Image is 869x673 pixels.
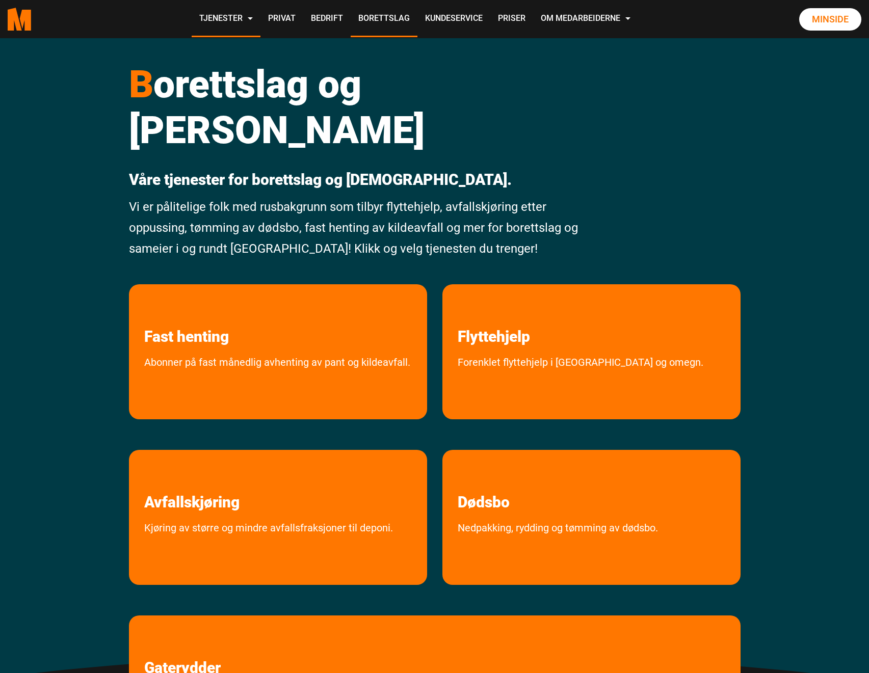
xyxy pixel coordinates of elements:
[442,354,719,414] a: Forenklet flyttehjelp i Oslo og omegn.
[799,8,861,31] a: Minside
[303,1,351,37] a: Bedrift
[351,1,417,37] a: Borettslag
[490,1,533,37] a: Priser
[129,62,153,106] span: B
[260,1,303,37] a: Privat
[129,519,408,580] a: Kjøring av større og mindre avfallsfraksjoner til deponi.
[129,197,584,259] p: Vi er pålitelige folk med rusbakgrunn som tilbyr flyttehjelp, avfallskjøring etter oppussing, tøm...
[192,1,260,37] a: Tjenester
[442,519,673,580] a: Nedpakking, rydding og tømming av dødsbo.
[442,284,545,346] a: les mer om Flyttehjelp
[129,171,584,189] p: Våre tjenester for borettslag og [DEMOGRAPHIC_DATA].
[129,354,426,414] a: Abonner på fast månedlig avhenting av pant og kildeavfall.
[442,450,525,512] a: les mer om Dødsbo
[417,1,490,37] a: Kundeservice
[129,284,244,346] a: les mer om Fast henting
[533,1,638,37] a: Om Medarbeiderne
[129,450,255,512] a: les mer om Avfallskjøring
[129,61,584,153] h1: orettslag og [PERSON_NAME]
